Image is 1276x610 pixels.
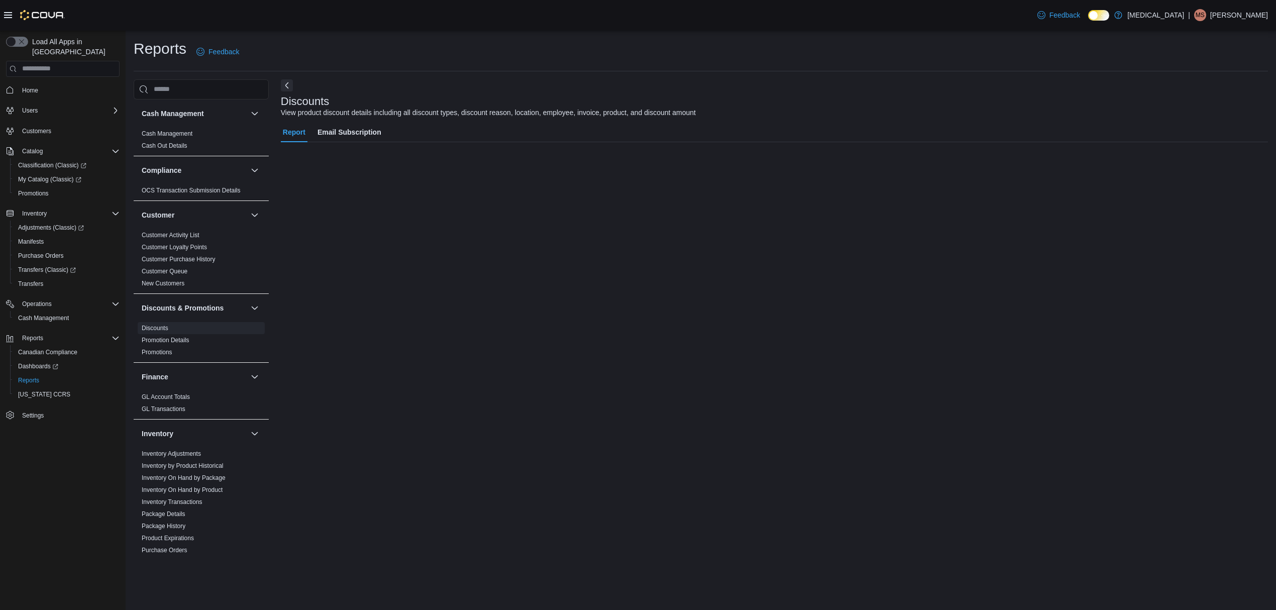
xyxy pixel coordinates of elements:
span: Transfers (Classic) [14,264,120,276]
button: Customer [249,209,261,221]
a: New Customers [142,280,184,287]
span: GL Transactions [142,405,185,413]
span: Discounts [142,324,168,332]
a: Settings [18,410,48,422]
span: Inventory Adjustments [142,450,201,458]
h3: Discounts [281,95,330,108]
span: New Customers [142,279,184,287]
a: Reports [14,374,43,386]
span: Catalog [22,147,43,155]
span: Reports [14,374,120,386]
button: Catalog [2,144,124,158]
span: Washington CCRS [14,388,120,400]
a: GL Account Totals [142,393,190,400]
span: Reports [18,332,120,344]
a: Dashboards [10,359,124,373]
span: Settings [18,409,120,421]
button: Customer [142,210,247,220]
button: Purchase Orders [10,249,124,263]
button: Inventory [142,429,247,439]
span: Promotions [14,187,120,199]
span: OCS Transaction Submission Details [142,186,241,194]
a: Cash Management [14,312,73,324]
a: Classification (Classic) [10,158,124,172]
button: Canadian Compliance [10,345,124,359]
span: Package History [142,522,185,530]
button: Operations [2,297,124,311]
h3: Finance [142,372,168,382]
span: Package Details [142,510,185,518]
a: Product Expirations [142,535,194,542]
span: Transfers [18,280,43,288]
span: Inventory by Product Historical [142,462,224,470]
div: View product discount details including all discount types, discount reason, location, employee, ... [281,108,696,118]
a: Customer Purchase History [142,256,216,263]
button: Discounts & Promotions [249,302,261,314]
a: Purchase Orders [142,547,187,554]
span: Customer Purchase History [142,255,216,263]
button: Cash Management [142,109,247,119]
a: Adjustments (Classic) [14,222,88,234]
button: Compliance [249,164,261,176]
button: Operations [18,298,56,310]
a: OCS Transaction Submission Details [142,187,241,194]
span: Users [22,107,38,115]
span: Customers [22,127,51,135]
span: Purchase Orders [14,250,120,262]
div: Compliance [134,184,269,200]
span: Email Subscription [317,122,381,142]
a: Transfers (Classic) [14,264,80,276]
a: Promotions [142,349,172,356]
span: Dashboards [14,360,120,372]
a: Customer Activity List [142,232,199,239]
span: Transfers (Classic) [18,266,76,274]
a: Home [18,84,42,96]
span: Home [22,86,38,94]
p: [MEDICAL_DATA] [1127,9,1184,21]
h3: Customer [142,210,174,220]
span: Load All Apps in [GEOGRAPHIC_DATA] [28,37,120,57]
a: Purchase Orders [14,250,68,262]
img: Cova [20,10,65,20]
span: Feedback [208,47,239,57]
a: Inventory On Hand by Package [142,474,226,481]
span: Operations [22,300,52,308]
button: Settings [2,408,124,422]
a: Cash Management [142,130,192,137]
p: | [1188,9,1190,21]
span: Classification (Classic) [14,159,120,171]
button: Reports [2,331,124,345]
a: Promotion Details [142,337,189,344]
button: Inventory [249,428,261,440]
a: Manifests [14,236,48,248]
button: Promotions [10,186,124,200]
h3: Discounts & Promotions [142,303,224,313]
span: Catalog [18,145,120,157]
a: Inventory Transactions [142,498,202,505]
a: Transfers [14,278,47,290]
div: Finance [134,391,269,419]
span: Customer Loyalty Points [142,243,207,251]
div: Discounts & Promotions [134,322,269,362]
span: Canadian Compliance [14,346,120,358]
button: Finance [142,372,247,382]
a: Promotions [14,187,53,199]
nav: Complex example [6,79,120,449]
button: Compliance [142,165,247,175]
span: Inventory On Hand by Package [142,474,226,482]
span: Manifests [18,238,44,246]
button: Reports [18,332,47,344]
span: Adjustments (Classic) [14,222,120,234]
span: GL Account Totals [142,393,190,401]
a: Customer Queue [142,268,187,275]
button: Inventory [18,208,51,220]
span: Promotion Details [142,336,189,344]
span: Purchase Orders [142,546,187,554]
div: Inventory [134,448,269,584]
span: MS [1196,9,1205,21]
button: Customers [2,124,124,138]
span: My Catalog (Classic) [14,173,120,185]
div: Customer [134,229,269,293]
span: Reports [18,376,39,384]
span: Report [283,122,305,142]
